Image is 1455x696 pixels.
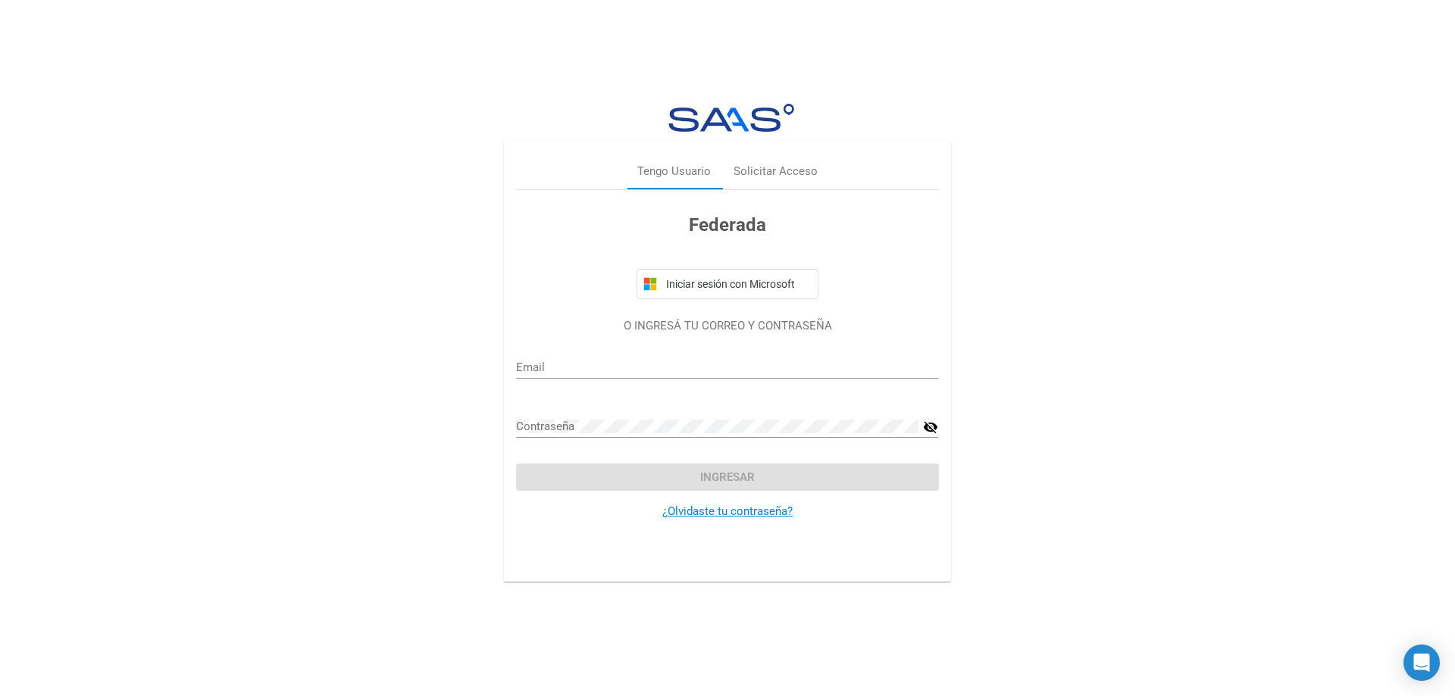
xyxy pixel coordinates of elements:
div: Open Intercom Messenger [1403,645,1440,681]
h3: Federada [516,211,938,239]
a: ¿Olvidaste tu contraseña? [662,504,793,518]
span: Ingresar [700,470,755,484]
button: Iniciar sesión con Microsoft [637,269,818,299]
div: Tengo Usuario [637,163,711,180]
button: Ingresar [516,463,938,491]
div: Solicitar Acceso [734,163,818,180]
p: O INGRESÁ TU CORREO Y CONTRASEÑA [516,317,938,335]
span: Iniciar sesión con Microsoft [663,278,812,290]
mat-icon: visibility_off [923,418,938,436]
